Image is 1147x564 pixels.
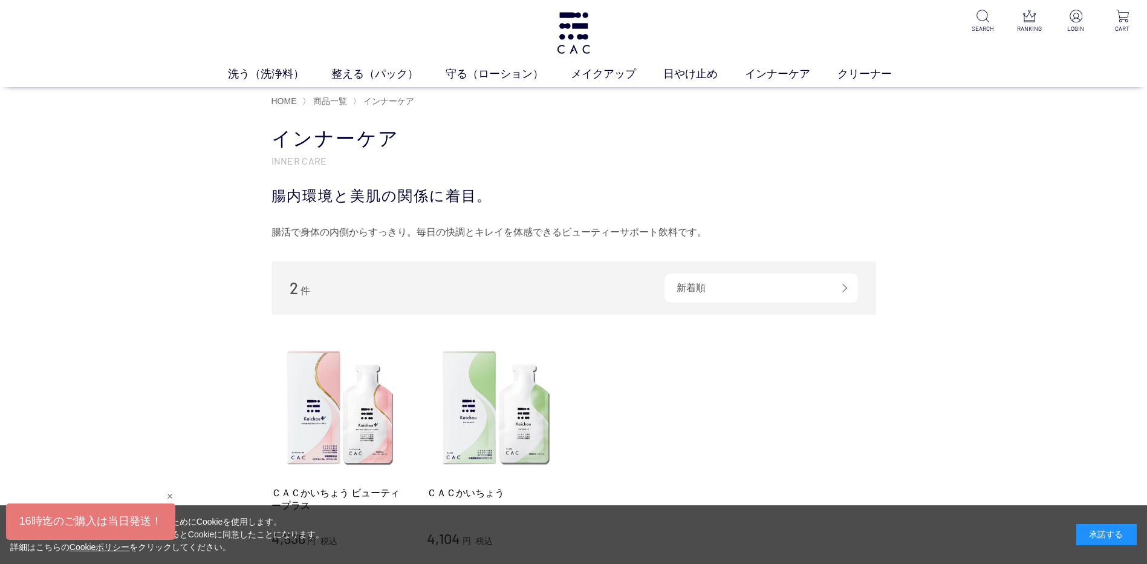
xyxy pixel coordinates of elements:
a: SEARCH [968,10,998,33]
a: CART [1108,10,1137,33]
div: 新着順 [664,274,858,303]
div: 腸内環境と美肌の関係に着目。 [271,185,876,207]
span: インナーケア [363,96,414,106]
a: インナーケア [745,66,837,82]
a: LOGIN [1061,10,1091,33]
div: 承諾する [1076,524,1137,545]
p: CART [1108,24,1137,33]
span: 件 [301,286,310,296]
img: ＣＡＣかいちょう [427,339,565,477]
a: 守る（ローション） [446,66,571,82]
a: Cookieポリシー [70,542,130,552]
a: 整える（パック） [331,66,446,82]
a: ＣＡＣかいちょう ビューティープラス [271,487,409,513]
a: RANKING [1015,10,1044,33]
p: SEARCH [968,24,998,33]
span: 商品一覧 [313,96,347,106]
div: 腸活で身体の内側からすっきり。毎日の快調とキレイを体感できるビューティーサポート飲料です。 [271,223,876,242]
a: インナーケア [361,96,414,106]
img: ＣＡＣかいちょう ビューティープラス [271,339,409,477]
li: 〉 [302,96,350,107]
img: logo [555,12,592,54]
a: 洗う（洗浄料） [228,66,331,82]
p: INNER CARE [271,154,876,167]
a: HOME [271,96,297,106]
a: ＣＡＣかいちょう [427,487,565,499]
p: RANKING [1015,24,1044,33]
a: 商品一覧 [311,96,347,106]
li: 〉 [353,96,417,107]
span: 2 [290,278,298,297]
p: LOGIN [1061,24,1091,33]
a: メイクアップ [571,66,663,82]
a: クリーナー [837,66,919,82]
h1: インナーケア [271,126,876,152]
a: 日やけ止め [663,66,745,82]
